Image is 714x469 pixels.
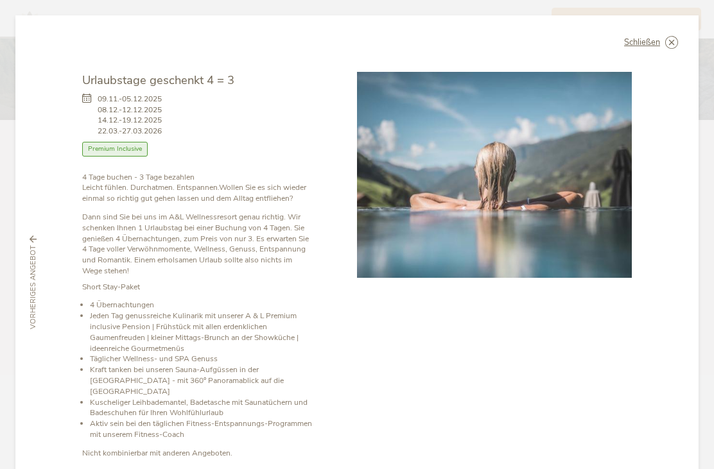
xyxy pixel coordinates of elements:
strong: Wollen Sie es sich wieder einmal so richtig gut gehen lassen und dem Alltag entfliehen? [82,182,306,203]
span: Schließen [624,38,660,47]
strong: Short Stay-Paket [82,282,140,292]
li: Täglicher Wellness- und SPA Genuss [90,354,313,364]
li: Jeden Tag genussreiche Kulinarik mit unserer A & L Premium inclusive Pension | Frühstück mit alle... [90,311,313,354]
b: 4 Tage buchen - 3 Tage bezahlen [82,172,195,182]
span: vorheriges Angebot [28,245,39,329]
span: Urlaubstage geschenkt 4 = 3 [82,72,234,88]
p: Leicht fühlen. Durchatmen. Entspannen. [82,172,313,204]
p: Dann sind Sie bei uns im A&L Wellnessresort genau richtig. Wir schenken Ihnen 1 Urlaubstag bei ei... [82,212,313,277]
span: Premium Inclusive [82,142,148,157]
span: 09.11.-05.12.2025 08.12.-12.12.2025 14.12.-19.12.2025 22.03.-27.03.2026 [98,94,162,137]
img: Urlaubstage geschenkt 4 = 3 [357,72,632,278]
li: Kraft tanken bei unseren Sauna-Aufgüssen in der [GEOGRAPHIC_DATA] - mit 360° Panoramablick auf di... [90,364,313,397]
li: 4 Übernachtungen [90,300,313,311]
